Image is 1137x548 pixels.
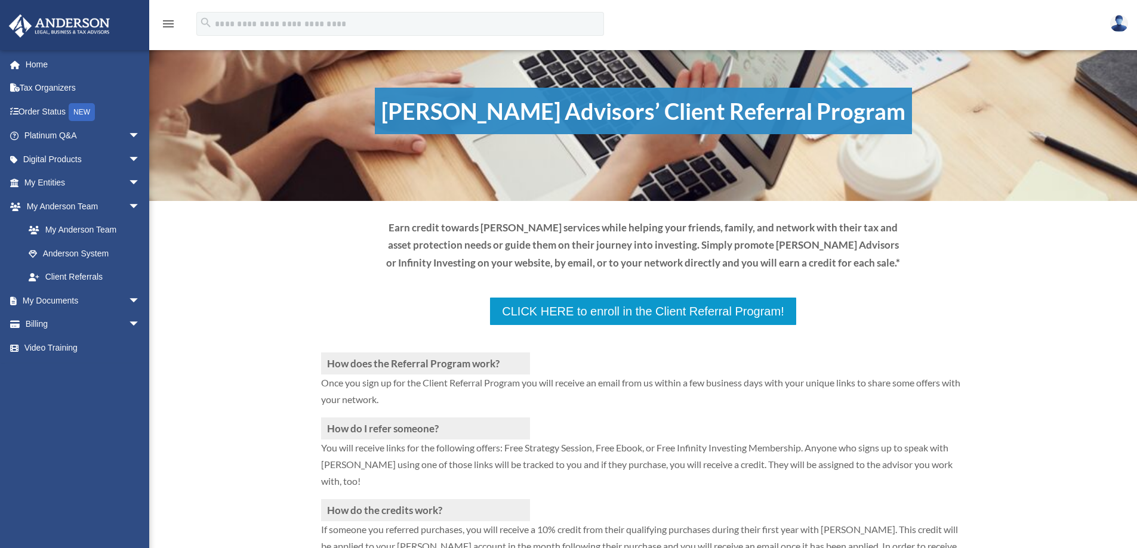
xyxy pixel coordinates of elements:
[375,88,912,134] h1: [PERSON_NAME] Advisors’ Client Referral Program
[1110,15,1128,32] img: User Pic
[8,76,158,100] a: Tax Organizers
[8,147,158,171] a: Digital Productsarrow_drop_down
[161,17,175,31] i: menu
[17,265,152,289] a: Client Referrals
[128,124,152,148] span: arrow_drop_down
[17,218,158,242] a: My Anderson Team
[321,439,966,499] p: You will receive links for the following offers: Free Strategy Session, Free Ebook, or Free Infin...
[8,171,158,195] a: My Entitiesarrow_drop_down
[321,352,530,374] h3: How does the Referral Program work?
[5,14,113,38] img: Anderson Advisors Platinum Portal
[8,194,158,218] a: My Anderson Teamarrow_drop_down
[17,242,158,265] a: Anderson System
[8,124,158,148] a: Platinum Q&Aarrow_drop_down
[321,499,530,521] h3: How do the credits work?
[386,219,901,272] p: Earn credit towards [PERSON_NAME] services while helping your friends, family, and network with t...
[8,52,158,76] a: Home
[489,296,797,326] a: CLICK HERE to enroll in the Client Referral Program!
[69,103,95,121] div: NEW
[8,312,158,336] a: Billingarrow_drop_down
[8,336,158,360] a: Video Training
[8,100,158,124] a: Order StatusNEW
[128,171,152,196] span: arrow_drop_down
[321,374,966,417] p: Once you sign up for the Client Referral Program you will receive an email from us within a few b...
[128,312,152,337] span: arrow_drop_down
[128,289,152,313] span: arrow_drop_down
[199,16,212,29] i: search
[128,194,152,219] span: arrow_drop_down
[161,21,175,31] a: menu
[321,417,530,439] h3: How do I refer someone?
[128,147,152,172] span: arrow_drop_down
[8,289,158,312] a: My Documentsarrow_drop_down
